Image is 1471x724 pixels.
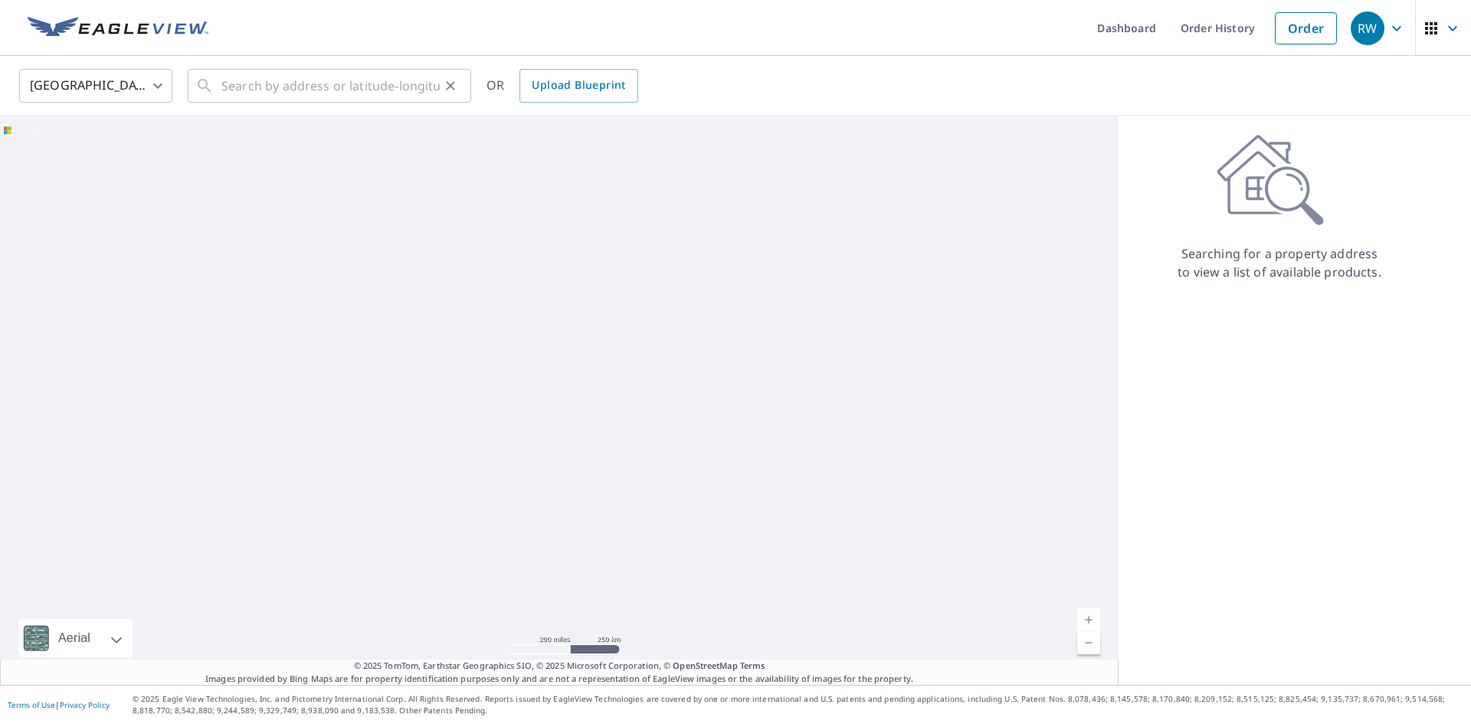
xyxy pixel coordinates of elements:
a: Terms of Use [8,699,55,710]
a: Upload Blueprint [519,69,637,103]
div: [GEOGRAPHIC_DATA] [19,64,172,107]
a: Current Level 5, Zoom In [1077,608,1100,631]
p: | [8,700,110,709]
div: RW [1351,11,1384,45]
input: Search by address or latitude-longitude [221,64,440,107]
div: Aerial [54,619,95,657]
p: © 2025 Eagle View Technologies, Inc. and Pictometry International Corp. All Rights Reserved. Repo... [133,693,1463,716]
div: OR [487,69,638,103]
a: OpenStreetMap [673,660,737,671]
a: Privacy Policy [60,699,110,710]
p: Searching for a property address to view a list of available products. [1177,244,1382,281]
a: Order [1275,12,1337,44]
div: Aerial [18,619,133,657]
span: © 2025 TomTom, Earthstar Geographics SIO, © 2025 Microsoft Corporation, © [354,660,765,673]
img: EV Logo [28,17,208,40]
a: Current Level 5, Zoom Out [1077,631,1100,654]
a: Terms [740,660,765,671]
button: Clear [440,75,461,97]
span: Upload Blueprint [532,76,625,95]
